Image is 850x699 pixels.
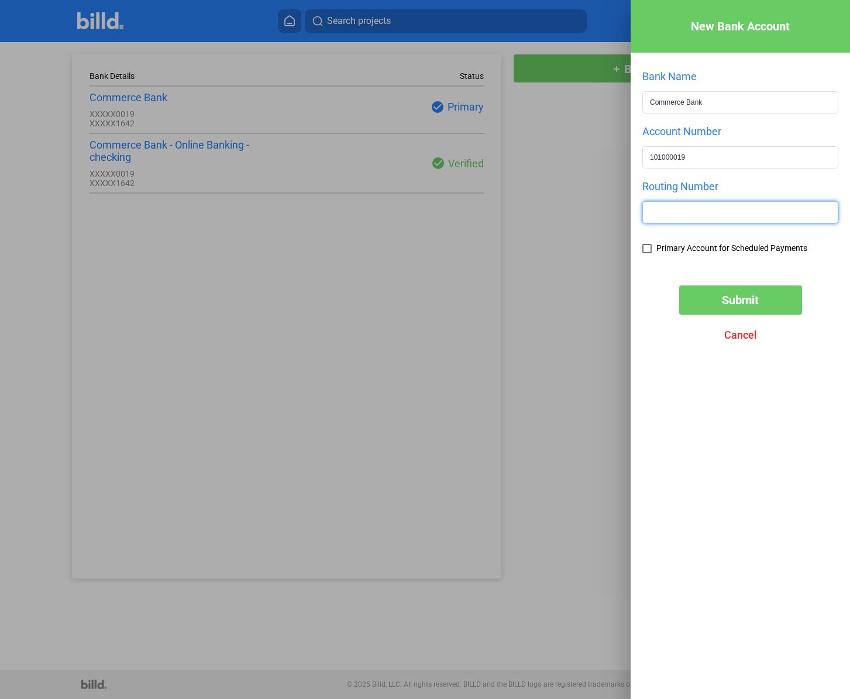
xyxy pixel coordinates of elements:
[679,285,802,315] button: Submit
[722,293,759,307] span: Submit
[642,70,838,82] div: Bank Name
[642,180,838,192] div: Routing Number
[679,321,802,350] button: Cancel
[642,125,838,137] div: Account Number
[724,329,757,341] span: Cancel
[656,244,807,253] span: Primary Account for Scheduled Payments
